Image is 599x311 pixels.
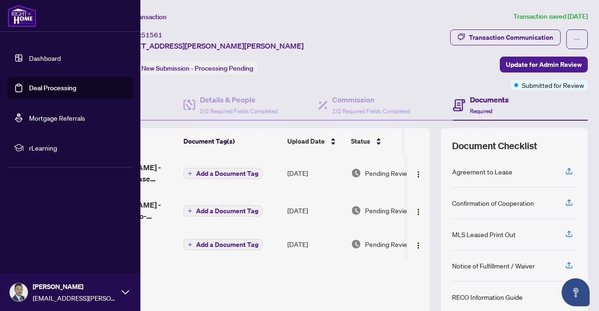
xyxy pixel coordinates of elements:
span: 2/2 Required Fields Completed [200,108,278,115]
button: Add a Document Tag [183,167,263,180]
span: [PERSON_NAME] [33,282,117,292]
span: Pending Review [365,239,412,249]
a: Dashboard [29,54,61,62]
span: Update for Admin Review [506,57,582,72]
article: Transaction saved [DATE] [513,11,588,22]
span: 51561 [141,31,162,39]
img: Logo [415,242,422,249]
span: Required [470,108,492,115]
span: Add a Document Tag [196,170,258,177]
span: Add a Document Tag [196,208,258,214]
span: rLearning [29,143,126,153]
span: Submitted for Review [522,80,584,90]
div: Confirmation of Cooperation [452,198,534,208]
div: RECO Information Guide [452,292,523,302]
button: Logo [411,237,426,252]
span: [EMAIL_ADDRESS][PERSON_NAME][DOMAIN_NAME] [33,293,117,303]
a: Deal Processing [29,84,76,92]
td: [DATE] [284,154,347,192]
div: Agreement to Lease [452,166,512,177]
td: [DATE] [284,192,347,229]
span: Status [351,136,370,146]
img: Document Status [351,239,361,249]
button: Add a Document Tag [183,168,263,179]
div: Status: [116,62,257,74]
button: Logo [411,166,426,181]
span: Add a Document Tag [196,241,258,248]
span: Pending Review [365,205,412,216]
td: [DATE] [284,229,347,259]
button: Add a Document Tag [183,239,263,250]
button: Update for Admin Review [500,57,588,72]
img: Profile Icon [10,283,28,301]
span: New Submission - Processing Pending [141,64,253,72]
span: Pending Review [365,168,412,178]
span: plus [188,242,192,247]
h4: Commission [332,94,410,105]
span: 2/2 Required Fields Completed [332,108,410,115]
h4: Documents [470,94,509,105]
button: Add a Document Tag [183,239,263,251]
img: Logo [415,171,422,178]
span: plus [188,171,192,176]
button: Add a Document Tag [183,205,263,217]
div: Transaction Communication [469,30,553,45]
a: Mortgage Referrals [29,114,85,122]
span: View Transaction [117,13,167,21]
div: Notice of Fulfillment / Waiver [452,260,535,271]
img: Logo [415,208,422,216]
img: Document Status [351,168,361,178]
th: Document Tag(s) [180,128,284,154]
img: Document Status [351,205,361,216]
th: Status [347,128,427,154]
img: logo [7,5,37,27]
div: MLS Leased Print Out [452,229,516,239]
span: plus [188,209,192,213]
h4: Details & People [200,94,278,105]
span: ellipsis [574,36,580,43]
button: Open asap [562,278,590,306]
button: Logo [411,203,426,218]
span: Upload Date [287,136,325,146]
th: Upload Date [284,128,347,154]
span: Document Checklist [452,139,537,152]
button: Transaction Communication [450,29,561,45]
span: [STREET_ADDRESS][PERSON_NAME][PERSON_NAME] [116,40,304,51]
